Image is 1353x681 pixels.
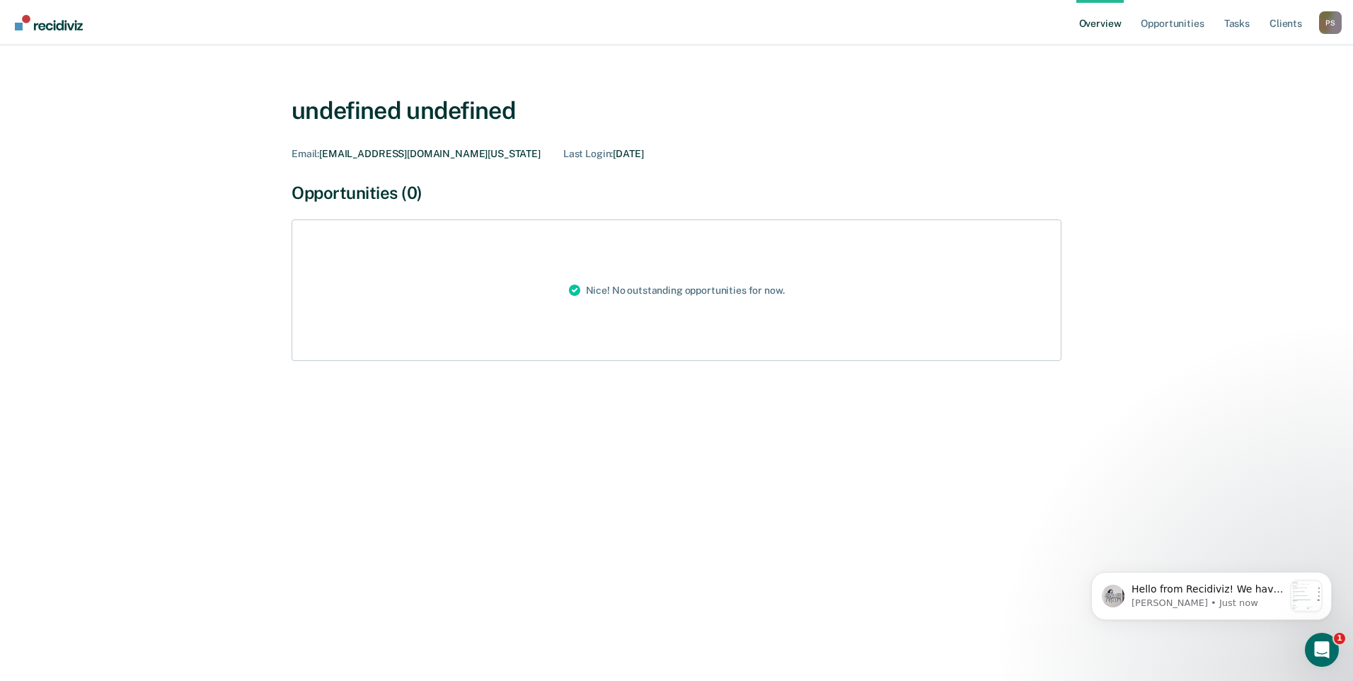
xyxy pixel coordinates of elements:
[62,40,214,501] span: Hello from Recidiviz! We have some exciting news. Officers will now have their own Overview page ...
[1319,11,1342,34] button: Profile dropdown button
[1334,633,1345,644] span: 1
[292,96,516,125] div: undefined undefined
[292,183,1061,203] div: Opportunities (0)
[1319,11,1342,34] div: P S
[292,148,319,159] span: Email :
[15,15,83,30] img: Recidiviz
[62,53,214,66] p: Message from Kim, sent Just now
[1070,544,1353,643] iframe: Intercom notifications message
[563,148,644,160] div: [DATE]
[292,148,541,160] div: [EMAIL_ADDRESS][DOMAIN_NAME][US_STATE]
[563,148,613,159] span: Last Login :
[558,220,796,360] div: Nice! No outstanding opportunities for now.
[1305,633,1339,667] iframe: Intercom live chat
